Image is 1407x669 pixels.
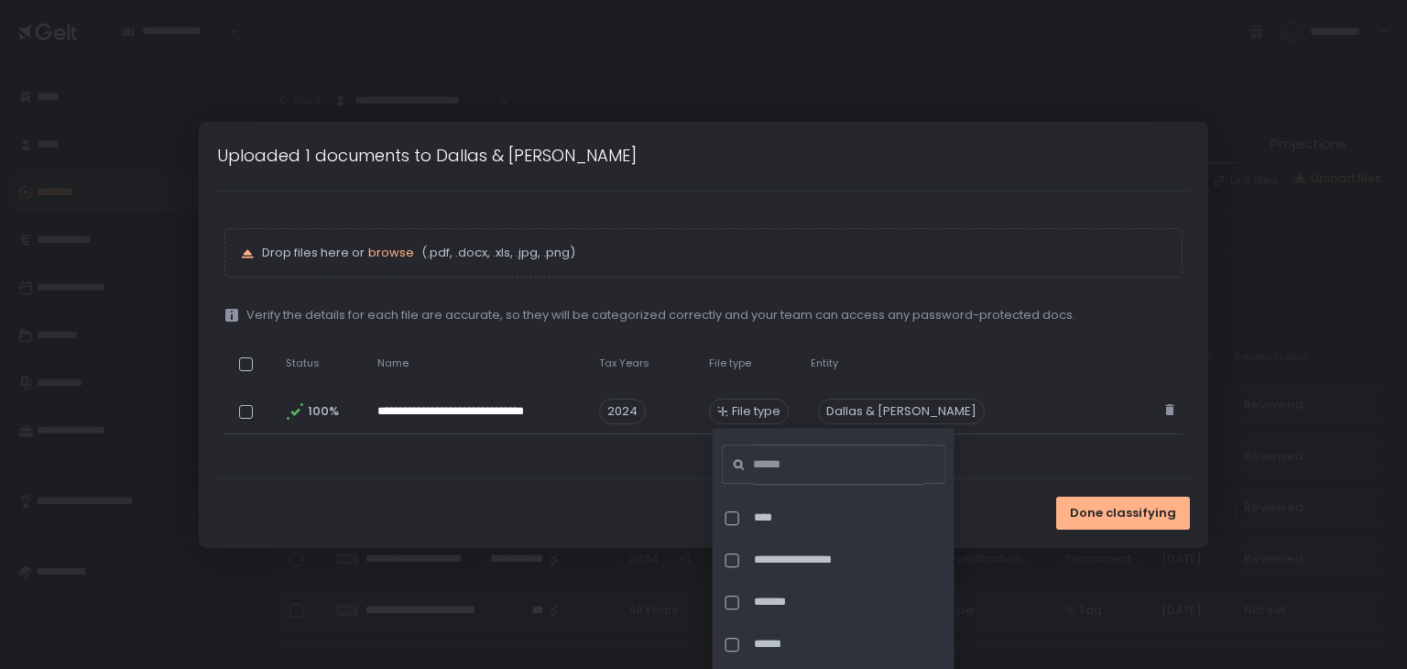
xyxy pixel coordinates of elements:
[377,356,409,370] span: Name
[262,245,1166,261] p: Drop files here or
[599,399,646,424] span: 2024
[308,403,337,420] span: 100%
[709,356,751,370] span: File type
[368,245,414,261] button: browse
[599,356,649,370] span: Tax Years
[1070,505,1176,521] span: Done classifying
[217,143,637,168] h1: Uploaded 1 documents to Dallas & [PERSON_NAME]
[418,245,575,261] span: (.pdf, .docx, .xls, .jpg, .png)
[246,307,1075,324] span: Verify the details for each file are accurate, so they will be categorized correctly and your tea...
[811,356,838,370] span: Entity
[1056,497,1190,530] button: Done classifying
[286,356,320,370] span: Status
[368,244,414,261] span: browse
[732,403,780,420] span: File type
[818,399,985,424] div: Dallas & [PERSON_NAME]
